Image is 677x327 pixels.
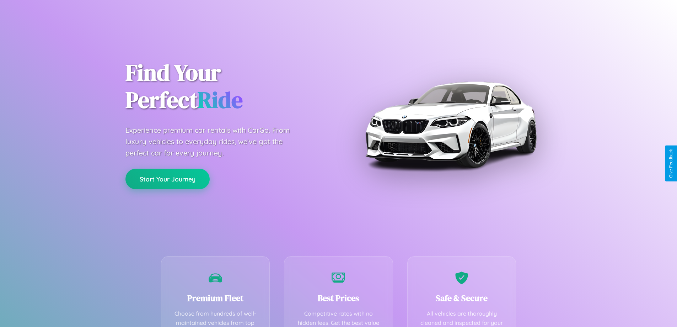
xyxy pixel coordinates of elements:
p: Experience premium car rentals with CarGo. From luxury vehicles to everyday rides, we've got the ... [125,125,303,159]
img: Premium BMW car rental vehicle [362,36,539,213]
button: Start Your Journey [125,169,210,189]
h3: Best Prices [295,292,382,304]
span: Ride [198,84,243,115]
h3: Premium Fleet [172,292,259,304]
h1: Find Your Perfect [125,59,328,114]
div: Give Feedback [668,149,673,178]
h3: Safe & Secure [418,292,505,304]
